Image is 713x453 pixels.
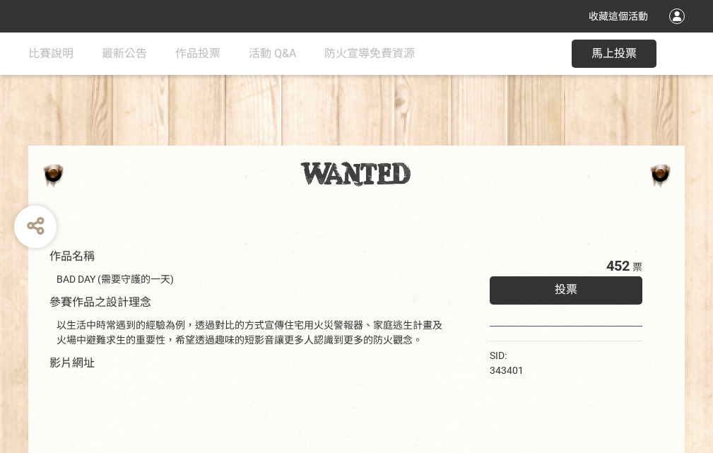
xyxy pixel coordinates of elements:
a: 最新公告 [102,33,147,75]
span: 活動 Q&A [249,47,296,60]
div: 以生活中時常遇到的經驗為例，透過對比的方式宣傳住宅用火災警報器、家庭逃生計畫及火場中避難求生的重要性，希望透過趣味的短影音讓更多人認識到更多的防火觀念。 [57,318,447,348]
span: SID: 343401 [490,350,524,376]
span: 收藏這個活動 [589,11,648,22]
span: 馬上投票 [591,47,637,60]
button: 馬上投票 [572,40,656,68]
span: 防火宣導免費資源 [324,47,415,60]
span: 影片網址 [49,356,95,370]
span: 投票 [555,283,577,296]
span: 參賽作品之設計理念 [49,295,151,309]
span: 作品名稱 [49,249,95,263]
span: 最新公告 [102,47,147,60]
span: 票 [632,261,642,273]
span: 比賽說明 [28,47,73,60]
a: 活動 Q&A [249,33,296,75]
span: 452 [606,257,630,274]
a: 比賽說明 [28,33,73,75]
div: BAD DAY (需要守護的一天) [57,272,447,287]
span: 作品投票 [175,47,220,60]
iframe: Facebook Share [527,348,598,363]
a: 防火宣導免費資源 [324,33,415,75]
a: 作品投票 [175,33,220,75]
